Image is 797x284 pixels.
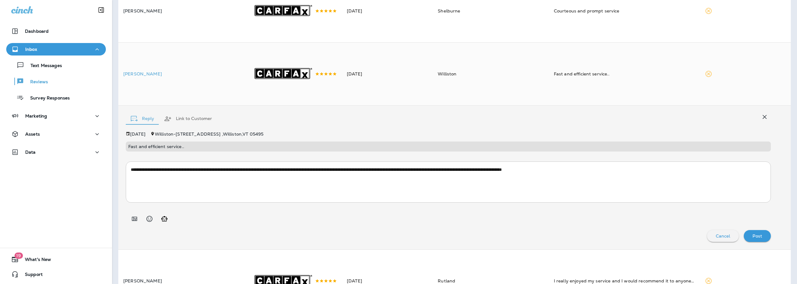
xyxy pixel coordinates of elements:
p: Inbox [25,47,37,52]
button: Text Messages [6,59,106,72]
div: Click to view Customer Drawer [123,71,243,76]
p: [DATE] [130,132,145,137]
span: 19 [14,253,23,259]
button: Marketing [6,110,106,122]
p: Text Messages [24,63,62,69]
span: Rutland [438,278,455,284]
p: Reviews [24,79,48,85]
button: Select an emoji [143,213,156,225]
p: [PERSON_NAME] [123,71,243,76]
button: Collapse Sidebar [92,4,110,16]
button: Add in a premade template [128,213,141,225]
button: Cancel [707,230,739,242]
button: Data [6,146,106,158]
p: Marketing [25,113,47,118]
button: Inbox [6,43,106,55]
button: 19What's New [6,253,106,266]
button: Dashboard [6,25,106,37]
button: Support [6,268,106,281]
button: Reply [126,108,159,130]
button: Assets [6,128,106,140]
p: Dashboard [25,29,49,34]
span: Shelburne [438,8,460,14]
button: Link to Customer [159,108,217,130]
div: Fast and efficient service.. [554,71,695,77]
span: What's New [19,257,51,264]
p: Assets [25,132,40,137]
div: I really enjoyed my service and I would recommend it to anyone to stop by and get your car starte... [554,278,695,284]
button: Generate AI response [158,213,171,225]
p: [PERSON_NAME] [123,278,243,283]
p: Fast and efficient service.. [128,144,768,149]
button: Reviews [6,75,106,88]
span: Williston - [STREET_ADDRESS] , Williston , VT 05495 [155,131,263,137]
button: Post [744,230,771,242]
p: Data [25,150,36,155]
p: Post [752,233,762,238]
div: Courteous and prompt service [554,8,695,14]
span: Support [19,272,43,279]
span: Williston [438,71,456,77]
p: [PERSON_NAME] [123,8,243,13]
td: [DATE] [342,42,433,105]
button: Survey Responses [6,91,106,104]
p: Survey Responses [24,95,70,101]
p: Cancel [716,233,730,238]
